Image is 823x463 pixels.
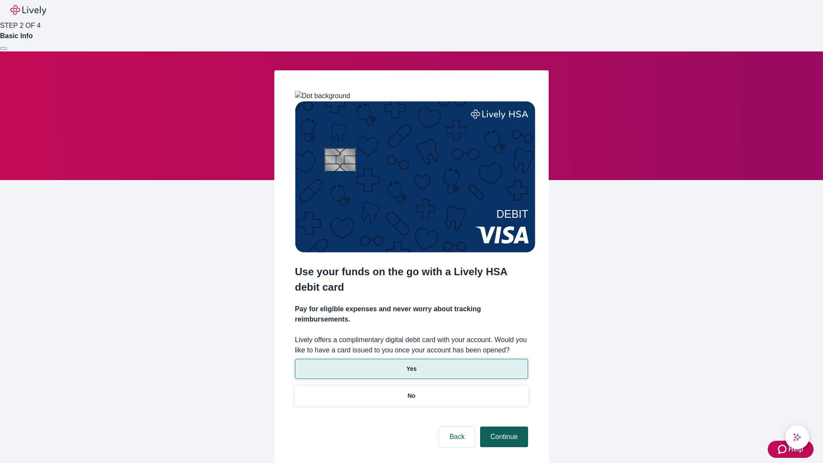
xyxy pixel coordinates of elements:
button: Continue [480,427,528,447]
h4: Pay for eligible expenses and never worry about tracking reimbursements. [295,304,528,325]
img: Debit card [295,101,535,253]
button: Yes [295,359,528,379]
label: Lively offers a complimentary digital debit card with your account. Would you like to have a card... [295,335,528,355]
p: Yes [406,364,417,373]
span: Help [788,444,803,454]
button: No [295,386,528,406]
svg: Zendesk support icon [778,444,788,454]
svg: Lively AI Assistant [793,433,802,442]
h2: Use your funds on the go with a Lively HSA debit card [295,264,528,295]
p: No [408,391,416,400]
img: Lively [10,5,46,15]
button: chat [785,425,809,449]
button: Zendesk support iconHelp [768,441,814,458]
img: Dot background [295,91,350,101]
button: Back [439,427,475,447]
